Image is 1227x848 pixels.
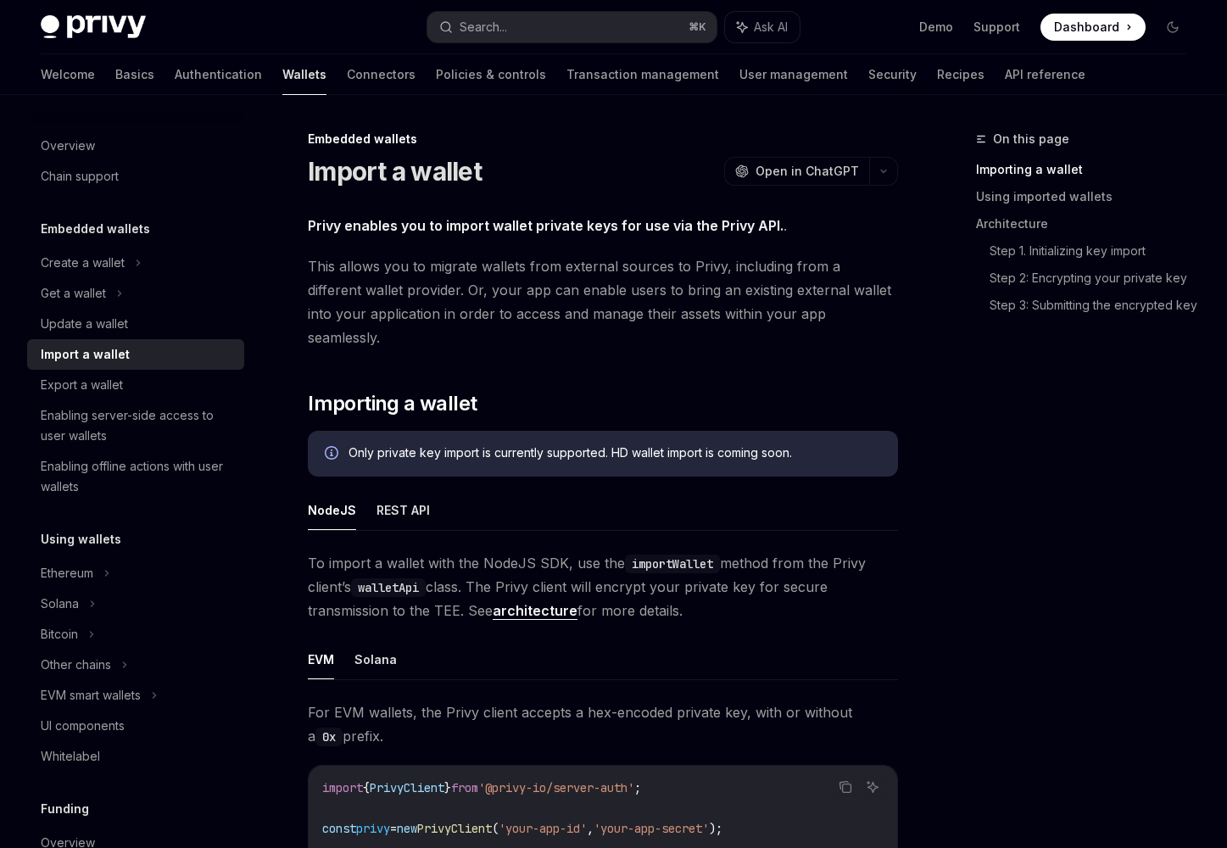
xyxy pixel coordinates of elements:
[460,17,507,37] div: Search...
[709,821,722,836] span: );
[478,780,634,795] span: '@privy-io/server-auth'
[308,156,482,187] h1: Import a wallet
[417,821,492,836] span: PrivyClient
[41,594,79,614] div: Solana
[436,54,546,95] a: Policies & controls
[41,54,95,95] a: Welcome
[594,821,709,836] span: 'your-app-secret'
[370,780,444,795] span: PrivyClient
[862,776,884,798] button: Ask AI
[376,490,430,530] button: REST API
[1005,54,1085,95] a: API reference
[363,780,370,795] span: {
[325,446,342,463] svg: Info
[354,639,397,679] button: Solana
[444,780,451,795] span: }
[27,741,244,772] a: Whitelabel
[973,19,1020,36] a: Support
[41,563,93,583] div: Ethereum
[322,821,356,836] span: const
[390,821,397,836] span: =
[41,716,125,736] div: UI components
[919,19,953,36] a: Demo
[349,444,881,463] div: Only private key import is currently supported. HD wallet import is coming soon.
[492,821,499,836] span: (
[41,529,121,550] h5: Using wallets
[27,161,244,192] a: Chain support
[493,602,577,620] a: architecture
[625,555,720,573] code: importWallet
[27,131,244,161] a: Overview
[282,54,326,95] a: Wallets
[976,210,1200,237] a: Architecture
[308,131,898,148] div: Embedded wallets
[41,136,95,156] div: Overview
[27,451,244,502] a: Enabling offline actions with user wallets
[724,157,869,186] button: Open in ChatGPT
[976,156,1200,183] a: Importing a wallet
[634,780,641,795] span: ;
[308,254,898,349] span: This allows you to migrate wallets from external sources to Privy, including from a different wal...
[725,12,800,42] button: Ask AI
[41,685,141,706] div: EVM smart wallets
[347,54,416,95] a: Connectors
[587,821,594,836] span: ,
[499,821,587,836] span: 'your-app-id'
[308,700,898,748] span: For EVM wallets, the Privy client accepts a hex-encoded private key, with or without a prefix.
[41,314,128,334] div: Update a wallet
[315,728,343,746] code: 0x
[351,578,426,597] code: walletApi
[308,490,356,530] button: NodeJS
[834,776,856,798] button: Copy the contents from the code block
[27,370,244,400] a: Export a wallet
[689,20,706,34] span: ⌘ K
[1159,14,1186,41] button: Toggle dark mode
[322,780,363,795] span: import
[868,54,917,95] a: Security
[41,375,123,395] div: Export a wallet
[739,54,848,95] a: User management
[990,237,1200,265] a: Step 1. Initializing key import
[41,344,130,365] div: Import a wallet
[41,799,89,819] h5: Funding
[308,551,898,622] span: To import a wallet with the NodeJS SDK, use the method from the Privy client’s class. The Privy c...
[976,183,1200,210] a: Using imported wallets
[308,214,898,237] span: .
[990,265,1200,292] a: Step 2: Encrypting your private key
[41,746,100,767] div: Whitelabel
[175,54,262,95] a: Authentication
[41,405,234,446] div: Enabling server-side access to user wallets
[308,390,477,417] span: Importing a wallet
[451,780,478,795] span: from
[115,54,154,95] a: Basics
[754,19,788,36] span: Ask AI
[990,292,1200,319] a: Step 3: Submitting the encrypted key
[397,821,417,836] span: new
[27,711,244,741] a: UI components
[356,821,390,836] span: privy
[937,54,984,95] a: Recipes
[27,309,244,339] a: Update a wallet
[1054,19,1119,36] span: Dashboard
[308,639,334,679] button: EVM
[41,624,78,644] div: Bitcoin
[566,54,719,95] a: Transaction management
[756,163,859,180] span: Open in ChatGPT
[41,15,146,39] img: dark logo
[41,655,111,675] div: Other chains
[41,166,119,187] div: Chain support
[27,339,244,370] a: Import a wallet
[993,129,1069,149] span: On this page
[427,12,717,42] button: Search...⌘K
[308,217,784,234] strong: Privy enables you to import wallet private keys for use via the Privy API.
[41,253,125,273] div: Create a wallet
[41,456,234,497] div: Enabling offline actions with user wallets
[27,400,244,451] a: Enabling server-side access to user wallets
[41,219,150,239] h5: Embedded wallets
[41,283,106,304] div: Get a wallet
[1040,14,1146,41] a: Dashboard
